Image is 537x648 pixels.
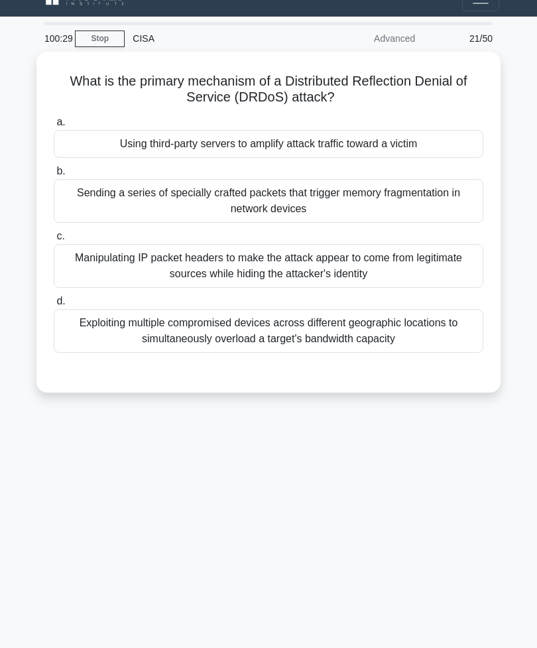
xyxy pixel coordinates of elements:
[54,244,483,288] div: Manipulating IP packet headers to make the attack appear to come from legitimate sources while hi...
[54,309,483,353] div: Exploiting multiple compromised devices across different geographic locations to simultaneously o...
[54,179,483,223] div: Sending a series of specially crafted packets that trigger memory fragmentation in network devices
[36,25,75,52] div: 100:29
[56,116,65,127] span: a.
[125,25,307,52] div: CISA
[54,130,483,158] div: Using third-party servers to amplify attack traffic toward a victim
[52,73,485,106] h5: What is the primary mechanism of a Distributed Reflection Denial of Service (DRDoS) attack?
[423,25,501,52] div: 21/50
[56,230,64,241] span: c.
[56,295,65,306] span: d.
[75,31,125,47] a: Stop
[307,25,423,52] div: Advanced
[56,165,65,176] span: b.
